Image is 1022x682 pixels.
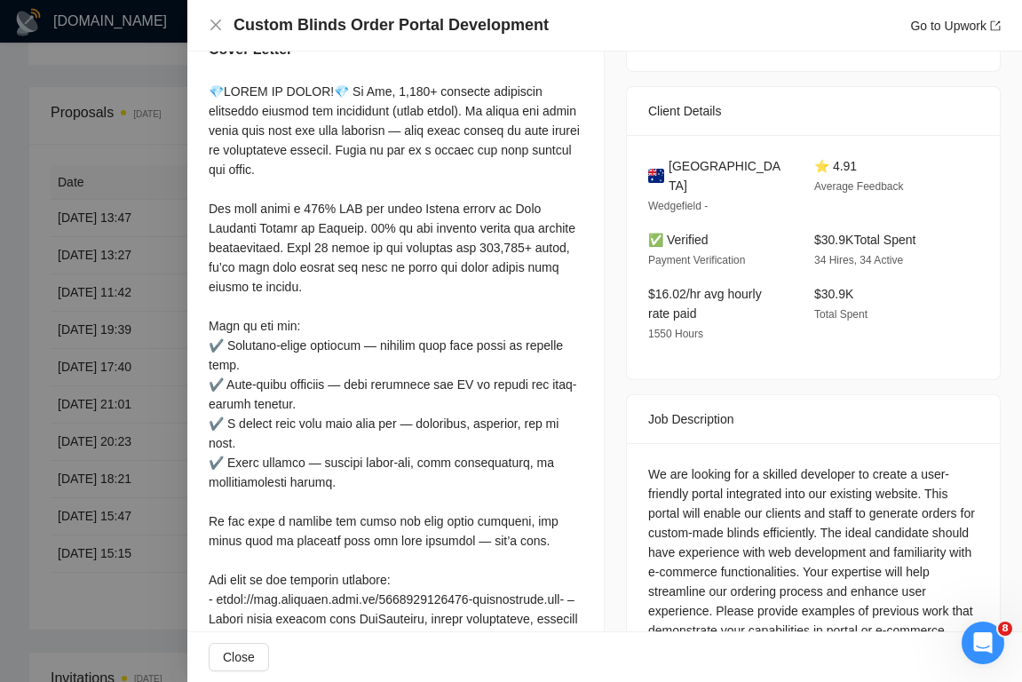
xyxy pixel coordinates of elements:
[990,20,1001,31] span: export
[814,159,857,173] span: ⭐ 4.91
[209,18,223,32] span: close
[648,395,978,443] div: Job Description
[234,14,549,36] h4: Custom Blinds Order Portal Development
[814,180,904,193] span: Average Feedback
[814,233,915,247] span: $30.9K Total Spent
[648,200,708,212] span: Wedgefield -
[223,647,255,667] span: Close
[648,287,762,321] span: $16.02/hr avg hourly rate paid
[209,643,269,671] button: Close
[910,19,1001,33] a: Go to Upworkexport
[814,308,868,321] span: Total Spent
[648,328,703,340] span: 1550 Hours
[648,166,664,186] img: 🇦🇺
[962,622,1004,664] iframe: Intercom live chat
[209,18,223,33] button: Close
[648,233,709,247] span: ✅ Verified
[669,156,786,195] span: [GEOGRAPHIC_DATA]
[814,254,903,266] span: 34 Hires, 34 Active
[814,287,853,301] span: $30.9K
[648,254,745,266] span: Payment Verification
[648,87,978,135] div: Client Details
[998,622,1012,636] span: 8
